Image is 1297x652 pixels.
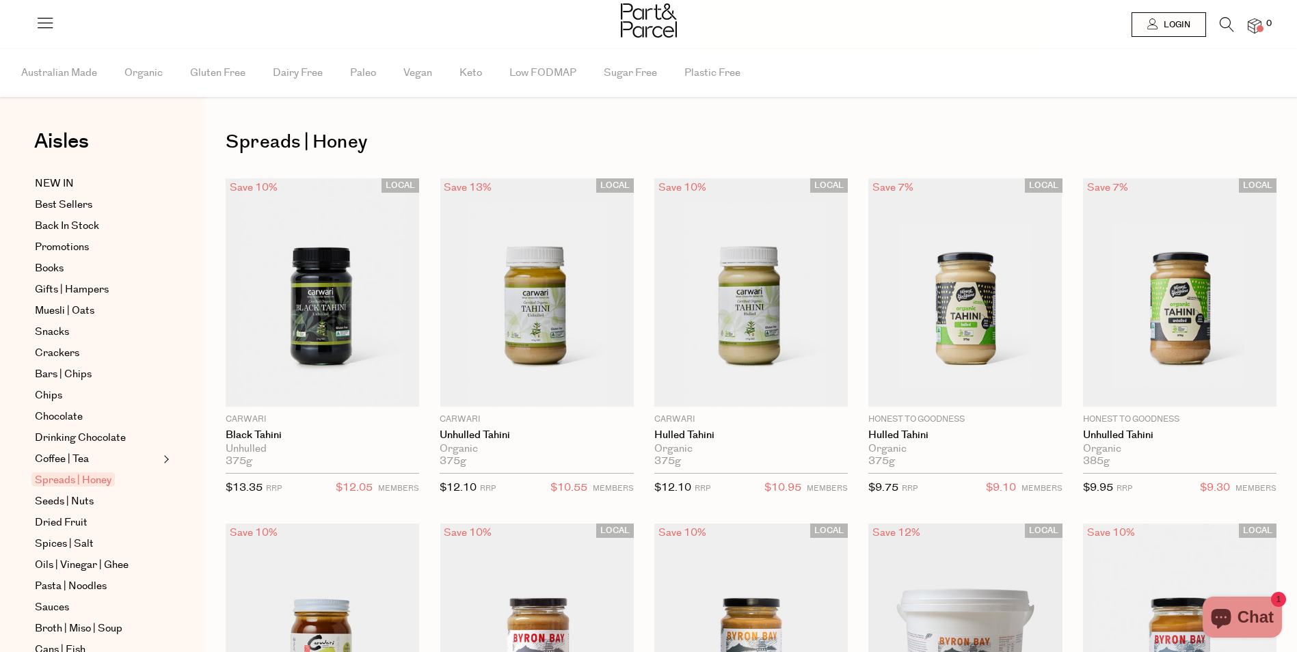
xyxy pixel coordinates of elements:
a: Hulled Tahini [868,429,1062,442]
a: Aisles [34,131,89,165]
span: Spices | Salt [35,536,94,552]
img: Black Tahini [226,178,419,407]
div: Save 10% [226,178,282,197]
a: Chocolate [35,409,159,425]
a: Books [35,260,159,277]
a: NEW IN [35,176,159,192]
inbox-online-store-chat: Shopify online store chat [1199,597,1286,641]
div: Save 7% [868,178,918,197]
a: Snacks [35,324,159,340]
small: MEMBERS [807,483,848,493]
p: Carwari [440,413,633,426]
span: $9.75 [868,480,898,495]
span: Broth | Miso | Soup [35,621,122,637]
small: RRP [266,483,282,493]
a: Gifts | Hampers [35,282,159,298]
a: Bars | Chips [35,366,159,383]
div: Save 12% [868,524,924,542]
p: Carwari [654,413,848,426]
span: Vegan [403,49,432,97]
span: Drinking Chocolate [35,430,126,446]
span: $13.35 [226,480,263,495]
small: MEMBERS [593,483,634,493]
img: Hulled Tahini [868,178,1062,407]
small: MEMBERS [1235,483,1276,493]
a: Login [1132,12,1206,37]
span: LOCAL [1025,524,1062,538]
span: $10.95 [764,479,801,497]
a: Drinking Chocolate [35,430,159,446]
span: Crackers [35,345,79,362]
div: Save 10% [440,524,496,542]
a: Pasta | Noodles [35,578,159,595]
span: 375g [654,455,681,467]
img: Unhulled Tahini [1083,178,1276,407]
span: 375g [868,455,895,467]
span: Chocolate [35,409,83,425]
a: Promotions [35,239,159,256]
small: MEMBERS [1021,483,1062,493]
span: Snacks [35,324,69,340]
span: LOCAL [810,524,848,538]
span: Sugar Free [604,49,657,97]
span: $10.55 [550,479,587,497]
button: Expand/Collapse Coffee | Tea [160,451,170,467]
span: Low FODMAP [509,49,576,97]
h1: Spreads | Honey [226,126,1276,158]
span: Coffee | Tea [35,451,89,467]
p: Honest to Goodness [1083,413,1276,426]
a: Chips [35,388,159,404]
div: Organic [1083,443,1276,455]
a: Oils | Vinegar | Ghee [35,557,159,573]
span: Oils | Vinegar | Ghee [35,557,129,573]
a: Muesli | Oats [35,303,159,319]
span: $12.05 [336,479,373,497]
span: Organic [124,49,163,97]
span: $9.10 [986,479,1016,497]
span: 385g [1083,455,1110,467]
p: Carwari [226,413,419,426]
small: RRP [695,483,710,493]
small: RRP [902,483,918,493]
div: Save 10% [654,178,710,197]
span: Spreads | Honey [31,472,115,487]
span: LOCAL [382,178,419,193]
span: Promotions [35,239,89,256]
span: Books [35,260,64,277]
span: NEW IN [35,176,74,192]
a: Broth | Miso | Soup [35,621,159,637]
span: Aisles [34,126,89,157]
span: Australian Made [21,49,97,97]
div: Save 10% [654,524,710,542]
div: Organic [440,443,633,455]
span: Login [1160,19,1190,31]
span: LOCAL [596,178,634,193]
a: Dried Fruit [35,515,159,531]
a: Black Tahini [226,429,419,442]
span: 375g [226,455,252,467]
span: Best Sellers [35,197,92,213]
span: 0 [1263,18,1275,30]
span: $12.10 [654,480,691,495]
span: 375g [440,455,466,467]
a: Spreads | Honey [35,472,159,489]
div: Organic [868,443,1062,455]
span: Plastic Free [684,49,740,97]
span: Gifts | Hampers [35,282,109,298]
span: Muesli | Oats [35,303,94,319]
span: LOCAL [1239,178,1276,193]
small: RRP [480,483,496,493]
a: Unhulled Tahini [440,429,633,442]
img: Unhulled Tahini [440,178,634,407]
span: Dried Fruit [35,515,88,531]
span: Paleo [350,49,376,97]
p: Honest to Goodness [868,413,1062,426]
a: Hulled Tahini [654,429,848,442]
a: Back In Stock [35,218,159,234]
a: Spices | Salt [35,536,159,552]
div: Save 10% [1083,524,1139,542]
div: Unhulled [226,443,419,455]
span: Pasta | Noodles [35,578,107,595]
small: RRP [1117,483,1132,493]
span: Sauces [35,599,69,616]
